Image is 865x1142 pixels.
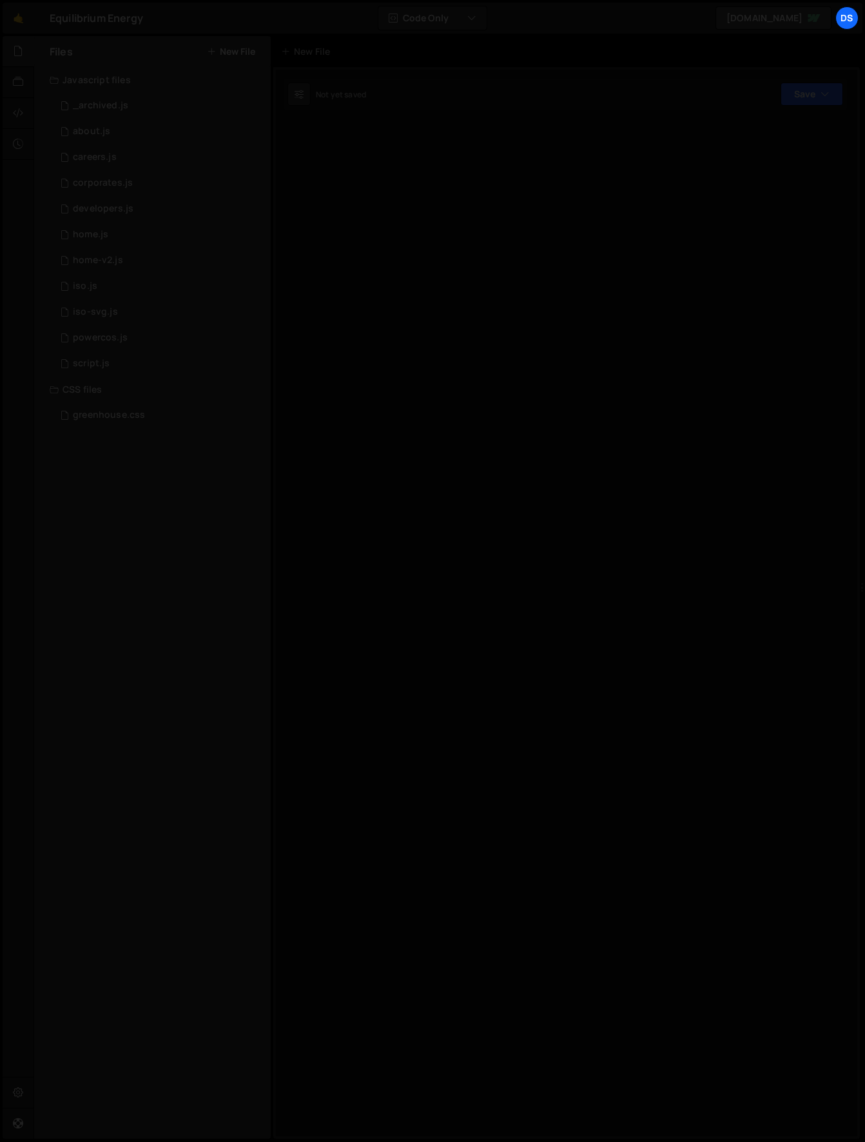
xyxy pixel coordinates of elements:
[50,273,271,299] div: 8948/18968.js
[73,126,110,137] div: about.js
[50,248,271,273] div: 8948/45512.js
[50,93,271,119] div: 8948/45642.js
[50,299,271,325] div: 8948/19838.js
[316,89,366,100] div: Not yet saved
[378,6,487,30] button: Code Only
[781,83,843,106] button: Save
[73,203,133,215] div: developers.js
[50,144,271,170] div: 8948/19103.js
[34,67,271,93] div: Javascript files
[50,196,271,222] div: 8948/19093.js
[50,119,271,144] div: 8948/19847.js
[73,332,128,344] div: powercos.js
[281,45,335,58] div: New File
[207,46,255,57] button: New File
[73,306,118,318] div: iso-svg.js
[34,377,271,402] div: CSS files
[50,351,271,377] div: 8948/18945.js
[73,281,97,292] div: iso.js
[50,44,73,59] h2: Files
[50,325,271,351] div: 8948/19934.js
[3,3,34,34] a: 🤙
[73,255,123,266] div: home-v2.js
[73,177,133,189] div: corporates.js
[73,152,117,163] div: careers.js
[73,100,128,112] div: _archived.js
[73,358,110,369] div: script.js
[73,409,145,421] div: greenhouse.css
[715,6,831,30] a: [DOMAIN_NAME]
[50,402,271,428] div: 8948/19054.css
[835,6,859,30] a: DS
[50,222,271,248] div: 8948/19433.js
[50,170,271,196] div: 8948/19790.js
[73,229,108,241] div: home.js
[50,10,143,26] div: Equilibrium Energy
